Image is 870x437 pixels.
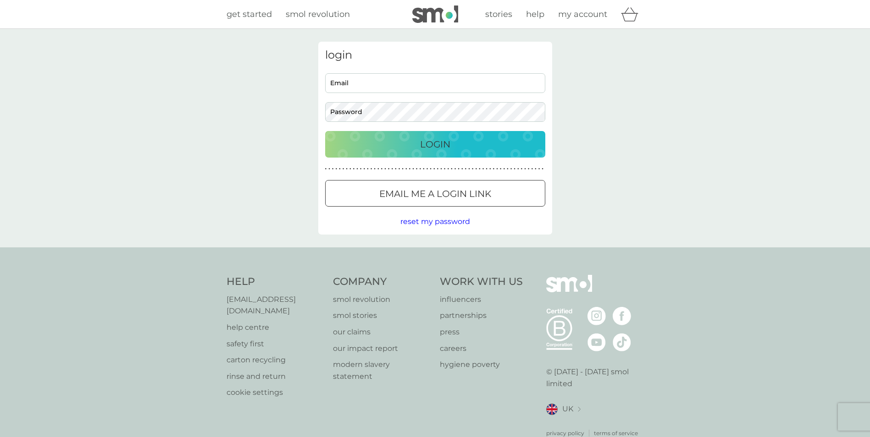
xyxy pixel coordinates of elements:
a: safety first [227,338,324,350]
p: ● [472,167,474,171]
span: reset my password [400,217,470,226]
img: visit the smol Instagram page [587,307,606,325]
p: ● [517,167,519,171]
p: ● [412,167,414,171]
p: ● [416,167,418,171]
a: influencers [440,294,523,306]
p: ● [454,167,456,171]
a: press [440,326,523,338]
a: help [526,8,544,21]
p: ● [521,167,523,171]
p: ● [493,167,495,171]
a: my account [558,8,607,21]
span: help [526,9,544,19]
p: ● [437,167,439,171]
p: ● [440,167,442,171]
p: ● [423,167,425,171]
p: ● [399,167,400,171]
p: ● [500,167,502,171]
p: ● [381,167,383,171]
p: ● [402,167,404,171]
p: ● [514,167,515,171]
a: smol revolution [333,294,431,306]
p: ● [388,167,390,171]
p: ● [339,167,341,171]
p: ● [507,167,509,171]
p: ● [395,167,397,171]
p: ● [419,167,421,171]
a: rinse and return [227,371,324,382]
p: ● [433,167,435,171]
p: ● [447,167,449,171]
p: Login [420,137,450,152]
p: ● [461,167,463,171]
p: ● [332,167,334,171]
p: ● [360,167,362,171]
p: ● [468,167,470,171]
p: ● [384,167,386,171]
a: hygiene poverty [440,359,523,371]
img: smol [546,275,592,306]
p: ● [528,167,530,171]
p: carton recycling [227,354,324,366]
button: reset my password [400,216,470,228]
div: basket [621,5,644,23]
img: visit the smol Tiktok page [613,333,631,351]
p: © [DATE] - [DATE] smol limited [546,366,644,389]
span: get started [227,9,272,19]
p: ● [524,167,526,171]
p: ● [542,167,543,171]
p: ● [374,167,376,171]
p: ● [510,167,512,171]
p: ● [458,167,460,171]
p: ● [367,167,369,171]
a: smol stories [333,310,431,322]
p: ● [335,167,337,171]
p: ● [496,167,498,171]
p: ● [363,167,365,171]
p: ● [409,167,411,171]
h4: Company [333,275,431,289]
button: Login [325,131,545,158]
p: Email me a login link [379,186,491,201]
a: [EMAIL_ADDRESS][DOMAIN_NAME] [227,294,324,317]
p: ● [427,167,428,171]
p: ● [482,167,484,171]
p: ● [356,167,358,171]
p: ● [328,167,330,171]
p: ● [391,167,393,171]
span: smol revolution [286,9,350,19]
img: smol [412,5,458,23]
a: modern slavery statement [333,359,431,382]
a: smol revolution [286,8,350,21]
p: ● [538,167,540,171]
p: ● [465,167,467,171]
p: ● [371,167,372,171]
p: ● [451,167,453,171]
a: partnerships [440,310,523,322]
p: ● [535,167,537,171]
a: our impact report [333,343,431,355]
img: UK flag [546,404,558,415]
span: stories [485,9,512,19]
p: ● [489,167,491,171]
img: visit the smol Youtube page [587,333,606,351]
button: Email me a login link [325,180,545,207]
p: ● [325,167,327,171]
p: careers [440,343,523,355]
p: ● [503,167,505,171]
p: cookie settings [227,387,324,399]
p: ● [346,167,348,171]
img: visit the smol Facebook page [613,307,631,325]
a: help centre [227,322,324,333]
p: ● [430,167,432,171]
p: ● [531,167,533,171]
h4: Work With Us [440,275,523,289]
